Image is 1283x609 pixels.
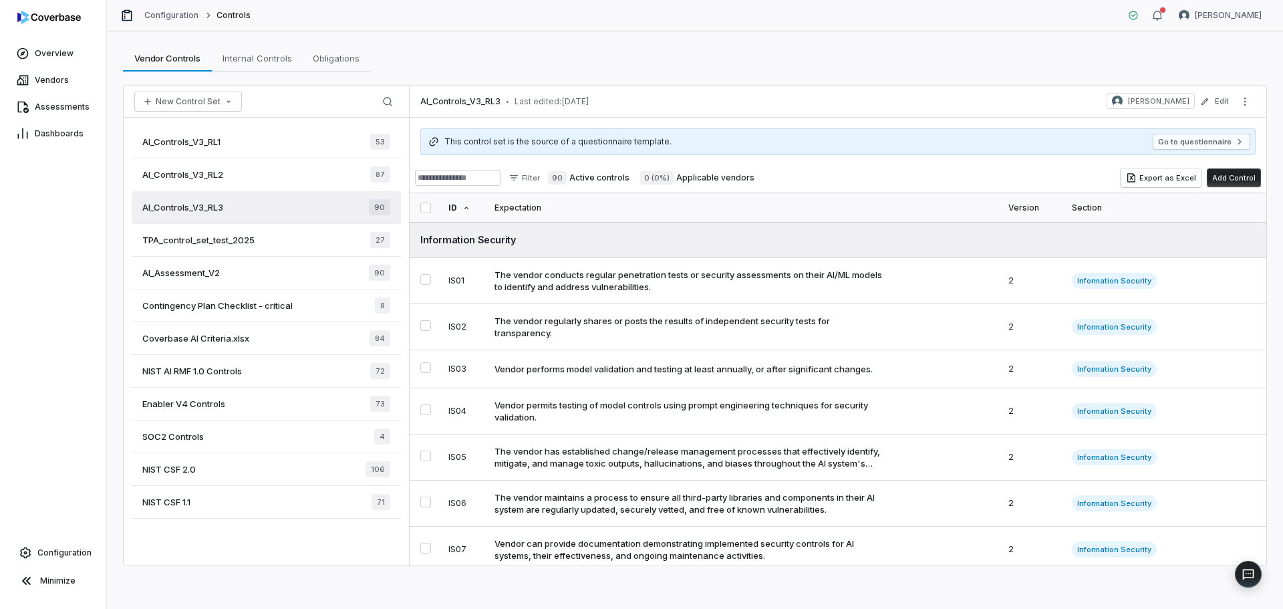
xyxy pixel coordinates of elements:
[1234,92,1256,112] button: More actions
[1000,258,1064,304] td: 2
[3,68,104,92] a: Vendors
[1000,481,1064,527] td: 2
[1112,96,1123,106] img: Nic Weilbacher avatar
[366,461,390,477] span: 106
[515,96,589,107] span: Last edited: [DATE]
[370,166,390,182] span: 87
[494,193,992,222] div: Expectation
[3,41,104,66] a: Overview
[5,568,101,594] button: Minimize
[134,92,242,112] button: New Control Set
[1000,350,1064,388] td: 2
[142,201,223,213] span: AI_Controls_V3_RL3
[307,49,365,67] span: Obligations
[370,396,390,412] span: 73
[1207,168,1261,187] button: Add Control
[217,10,251,21] span: Controls
[374,429,390,445] span: 4
[420,274,431,285] button: Select IS01 control
[3,95,104,119] a: Assessments
[494,363,873,375] div: Vendor performs model validation and testing at least annually, or after significant changes.
[1072,361,1157,377] span: Information Security
[494,491,885,515] div: The vendor maintains a process to ensure all third-party libraries and components in their AI sys...
[440,258,486,304] td: IS01
[369,199,390,215] span: 90
[1000,527,1064,573] td: 2
[440,435,486,481] td: IS05
[1000,388,1064,435] td: 2
[370,232,390,248] span: 27
[142,398,225,410] span: Enabler V4 Controls
[1072,541,1157,558] span: Information Security
[132,158,401,191] a: AI_Controls_V3_RL287
[1179,10,1189,21] img: Nic Weilbacher avatar
[40,576,76,586] span: Minimize
[35,75,69,86] span: Vendors
[1128,96,1189,106] span: [PERSON_NAME]
[132,224,401,257] a: TPA_control_set_test_202527
[142,136,221,148] span: AI_Controls_V3_RL1
[503,170,545,186] button: Filter
[640,171,674,185] span: 0 (0%)
[370,363,390,379] span: 72
[132,355,401,388] a: NIST AI RMF 1.0 Controls72
[35,102,90,112] span: Assessments
[1196,90,1233,114] button: Edit
[440,304,486,350] td: IS02
[142,496,190,508] span: NIST CSF 1.1
[35,128,84,139] span: Dashboards
[420,96,501,107] span: AI_Controls_V3_RL3
[17,11,81,24] img: logo-D7KZi-bG.svg
[494,537,885,562] div: Vendor can provide documentation demonstrating implemented security controls for AI systems, thei...
[506,97,509,106] span: •
[444,136,672,147] span: This control set is the source of a questionnaire template.
[420,497,431,507] button: Select IS06 control
[440,350,486,388] td: IS03
[132,453,401,486] a: NIST CSF 2.0106
[132,486,401,519] a: NIST CSF 1.171
[1072,495,1157,511] span: Information Security
[35,48,74,59] span: Overview
[548,171,629,185] label: Active controls
[132,126,401,158] a: AI_Controls_V3_RL153
[142,299,293,312] span: Contingency Plan Checklist - critical
[1171,5,1270,25] button: Nic Weilbacher avatar[PERSON_NAME]
[37,547,92,558] span: Configuration
[420,404,431,415] button: Select IS04 control
[1195,10,1262,21] span: [PERSON_NAME]
[372,494,390,510] span: 71
[132,289,401,322] a: Contingency Plan Checklist - critical8
[144,10,199,21] a: Configuration
[1072,403,1157,419] span: Information Security
[142,463,196,475] span: NIST CSF 2.0
[494,315,885,339] div: The vendor regularly shares or posts the results of independent security tests for transparency.
[132,388,401,420] a: Enabler V4 Controls73
[217,49,297,67] span: Internal Controls
[132,191,401,224] a: AI_Controls_V3_RL390
[129,49,206,67] span: Vendor Controls
[420,362,431,373] button: Select IS03 control
[1072,193,1256,222] div: Section
[420,233,1256,247] div: Information Security
[494,445,885,469] div: The vendor has established change/release management processes that effectively identify, mitigat...
[548,171,567,185] span: 90
[142,332,249,344] span: Coverbase AI Criteria.xlsx
[1072,319,1157,335] span: Information Security
[132,322,401,355] a: Coverbase AI Criteria.xlsx84
[640,171,754,185] label: Applicable vendors
[1121,168,1201,187] button: Export as Excel
[1000,435,1064,481] td: 2
[440,527,486,573] td: IS07
[3,122,104,146] a: Dashboards
[1153,134,1250,150] button: Go to questionnaire
[142,365,242,377] span: NIST AI RMF 1.0 Controls
[1072,273,1157,289] span: Information Security
[142,431,204,443] span: SOC2 Controls
[369,265,390,281] span: 90
[375,297,390,314] span: 8
[494,269,885,293] div: The vendor conducts regular penetration tests or security assessments on their AI/ML models to id...
[522,173,540,183] span: Filter
[5,541,101,565] a: Configuration
[420,451,431,461] button: Select IS05 control
[142,234,255,246] span: TPA_control_set_test_2025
